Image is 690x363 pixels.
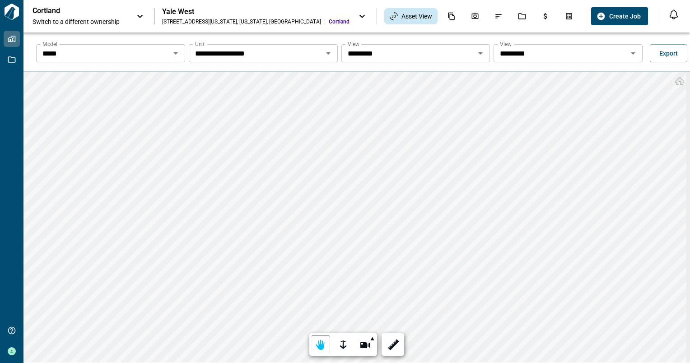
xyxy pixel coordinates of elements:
[466,9,485,24] div: Photos
[627,47,639,60] button: Open
[609,12,641,21] span: Create Job
[559,9,578,24] div: Takeoff Center
[500,40,512,48] label: View
[489,9,508,24] div: Issues & Info
[659,49,678,58] span: Export
[322,47,335,60] button: Open
[474,47,487,60] button: Open
[348,40,359,48] label: View
[667,7,681,22] button: Open notification feed
[33,17,127,26] span: Switch to a different ownership
[536,9,555,24] div: Budgets
[513,9,531,24] div: Jobs
[401,12,432,21] span: Asset View
[33,6,114,15] p: Cortland
[169,47,182,60] button: Open
[442,9,461,24] div: Documents
[591,7,648,25] button: Create Job
[650,44,687,62] button: Export
[162,7,350,16] div: Yale West
[329,18,350,25] span: Cortland
[195,40,205,48] label: Unit
[384,8,438,24] div: Asset View
[42,40,57,48] label: Model
[162,18,321,25] div: [STREET_ADDRESS][US_STATE] , [US_STATE] , [GEOGRAPHIC_DATA]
